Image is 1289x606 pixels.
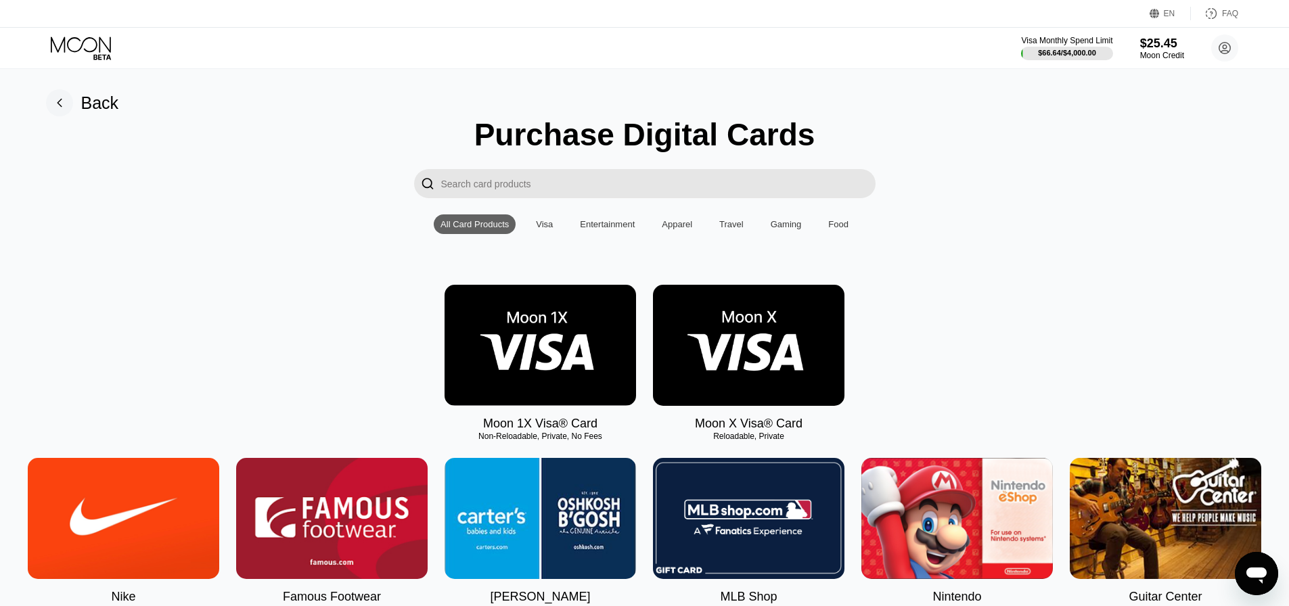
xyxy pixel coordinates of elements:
div: Non-Reloadable, Private, No Fees [445,432,636,441]
div: Gaming [764,214,809,234]
div: Apparel [655,214,699,234]
input: Search card products [441,169,876,198]
div: Visa [536,219,553,229]
div: Food [821,214,855,234]
div: $25.45Moon Credit [1140,37,1184,60]
div: Back [46,89,119,116]
div: Back [81,93,119,113]
div: $66.64 / $4,000.00 [1038,49,1096,57]
div: Visa [529,214,560,234]
div: Famous Footwear [283,590,381,604]
iframe: Dugme za pokretanje prozora za razmenu poruka [1235,552,1278,595]
div: Travel [713,214,750,234]
div: Moon X Visa® Card [695,417,802,431]
div: Visa Monthly Spend Limit [1021,36,1112,45]
div: Moon 1X Visa® Card [483,417,597,431]
div: Nintendo [932,590,981,604]
div:  [414,169,441,198]
div: MLB Shop [720,590,777,604]
div: All Card Products [440,219,509,229]
div: Gaming [771,219,802,229]
div:  [421,176,434,191]
div: Moon Credit [1140,51,1184,60]
div: Visa Monthly Spend Limit$66.64/$4,000.00 [1021,36,1112,60]
div: $25.45 [1140,37,1184,51]
div: EN [1164,9,1175,18]
div: Purchase Digital Cards [474,116,815,153]
div: EN [1150,7,1191,20]
div: FAQ [1222,9,1238,18]
div: Travel [719,219,744,229]
div: All Card Products [434,214,516,234]
div: [PERSON_NAME] [490,590,590,604]
div: Reloadable, Private [653,432,844,441]
div: Apparel [662,219,692,229]
div: Food [828,219,849,229]
div: Entertainment [580,219,635,229]
div: Entertainment [573,214,641,234]
div: FAQ [1191,7,1238,20]
div: Nike [111,590,135,604]
div: Guitar Center [1129,590,1202,604]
